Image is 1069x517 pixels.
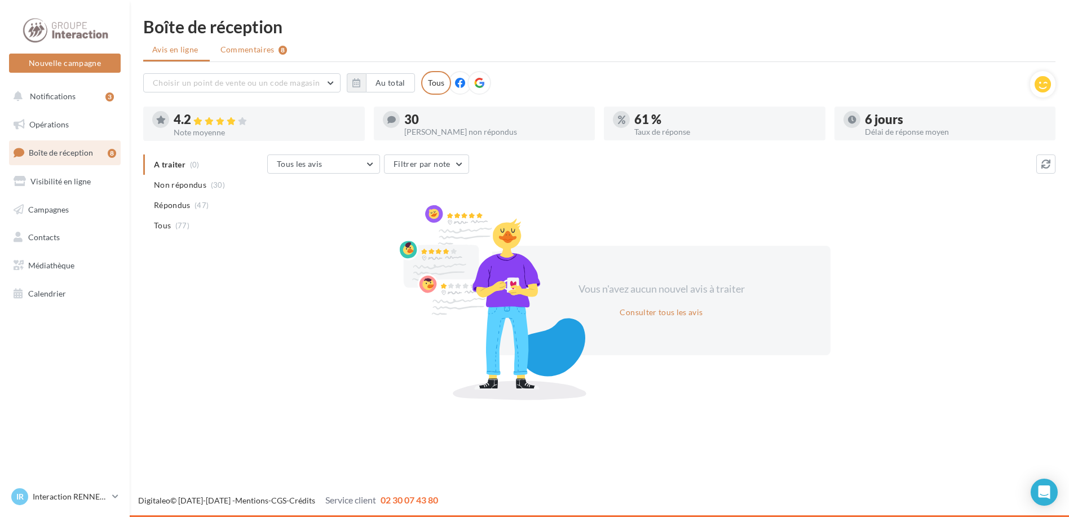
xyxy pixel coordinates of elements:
span: (30) [211,180,225,189]
button: Consulter tous les avis [615,306,707,319]
div: 3 [105,92,114,101]
button: Au total [347,73,415,92]
span: IR [16,491,24,502]
span: Contacts [28,232,60,242]
span: Commentaires [220,44,275,55]
button: Tous les avis [267,154,380,174]
span: Boîte de réception [29,148,93,157]
span: (77) [175,221,189,230]
a: Médiathèque [7,254,123,277]
div: 8 [108,149,116,158]
span: Choisir un point de vente ou un code magasin [153,78,320,87]
a: Campagnes [7,198,123,222]
a: Crédits [289,496,315,505]
div: Délai de réponse moyen [865,128,1047,136]
span: Service client [325,494,376,505]
span: Notifications [30,91,76,101]
a: IR Interaction RENNES INDUSTRIE [9,486,121,507]
a: Calendrier [7,282,123,306]
div: [PERSON_NAME] non répondus [404,128,586,136]
div: 61 % [634,113,816,126]
span: Tous les avis [277,159,323,169]
div: 8 [279,46,287,55]
span: Non répondus [154,179,206,191]
a: Opérations [7,113,123,136]
button: Filtrer par note [384,154,469,174]
div: Tous [421,71,451,95]
a: Mentions [235,496,268,505]
span: © [DATE]-[DATE] - - - [138,496,438,505]
span: Tous [154,220,171,231]
div: Vous n'avez aucun nouvel avis à traiter [564,282,758,297]
a: Contacts [7,226,123,249]
span: Campagnes [28,204,69,214]
div: 4.2 [174,113,356,126]
span: 02 30 07 43 80 [381,494,438,505]
a: Visibilité en ligne [7,170,123,193]
div: 6 jours [865,113,1047,126]
div: Taux de réponse [634,128,816,136]
div: Open Intercom Messenger [1031,479,1058,506]
span: Calendrier [28,289,66,298]
p: Interaction RENNES INDUSTRIE [33,491,108,502]
a: Digitaleo [138,496,170,505]
button: Nouvelle campagne [9,54,121,73]
span: Médiathèque [28,260,74,270]
button: Choisir un point de vente ou un code magasin [143,73,341,92]
div: Boîte de réception [143,18,1055,35]
button: Au total [366,73,415,92]
span: Opérations [29,120,69,129]
a: Boîte de réception8 [7,140,123,165]
span: (47) [195,201,209,210]
button: Notifications 3 [7,85,118,108]
div: 30 [404,113,586,126]
div: Note moyenne [174,129,356,136]
span: Répondus [154,200,191,211]
a: CGS [271,496,286,505]
span: Visibilité en ligne [30,176,91,186]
